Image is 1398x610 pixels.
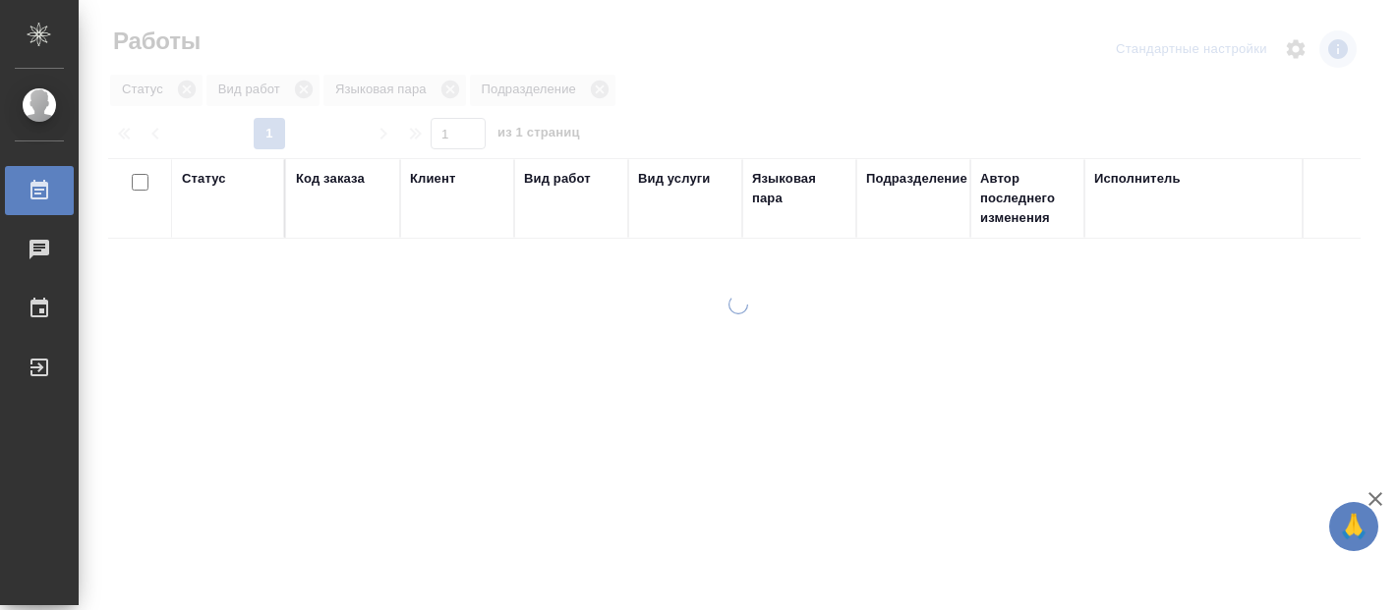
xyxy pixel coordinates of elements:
[1337,506,1370,547] span: 🙏
[752,169,846,208] div: Языковая пара
[296,169,365,189] div: Код заказа
[866,169,967,189] div: Подразделение
[638,169,711,189] div: Вид услуги
[410,169,455,189] div: Клиент
[1329,502,1378,551] button: 🙏
[182,169,226,189] div: Статус
[980,169,1075,228] div: Автор последнего изменения
[524,169,591,189] div: Вид работ
[1094,169,1181,189] div: Исполнитель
